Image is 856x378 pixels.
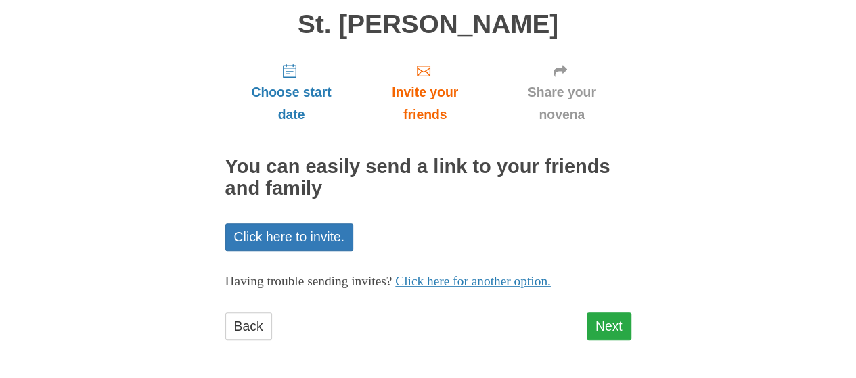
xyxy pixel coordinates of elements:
a: Back [225,312,272,340]
a: Next [587,312,631,340]
span: Having trouble sending invites? [225,274,392,288]
h2: You can easily send a link to your friends and family [225,156,631,199]
h1: St. [PERSON_NAME] [225,10,631,39]
a: Click here for another option. [395,274,551,288]
a: Share your novena [493,52,631,133]
a: Invite your friends [357,52,492,133]
span: Invite your friends [371,81,478,126]
a: Click here to invite. [225,223,354,251]
span: Share your novena [506,81,618,126]
span: Choose start date [239,81,344,126]
a: Choose start date [225,52,358,133]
